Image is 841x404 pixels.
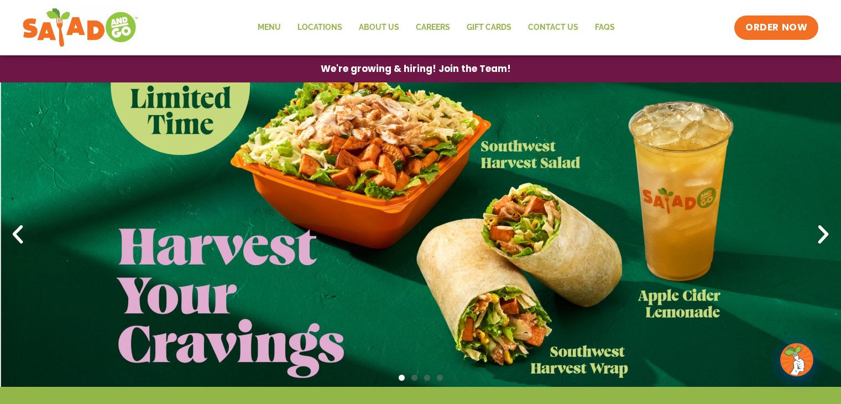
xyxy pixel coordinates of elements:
a: About Us [351,15,408,40]
span: ORDER NOW [745,21,807,34]
span: Go to slide 2 [411,375,417,381]
a: FAQs [587,15,623,40]
a: ORDER NOW [734,15,818,40]
span: Go to slide 3 [424,375,430,381]
a: GIFT CARDS [458,15,520,40]
a: Menu [249,15,289,40]
a: Locations [289,15,351,40]
div: Previous slide [6,222,30,247]
span: We're growing & hiring! Join the Team! [321,64,511,74]
nav: Menu [249,15,623,40]
img: wpChatIcon [781,344,812,375]
span: Go to slide 4 [437,375,443,381]
a: We're growing & hiring! Join the Team! [304,56,527,82]
a: Careers [408,15,458,40]
img: new-SAG-logo-768×292 [22,6,139,50]
span: Go to slide 1 [399,375,405,381]
div: Next slide [811,222,835,247]
a: Contact Us [520,15,587,40]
